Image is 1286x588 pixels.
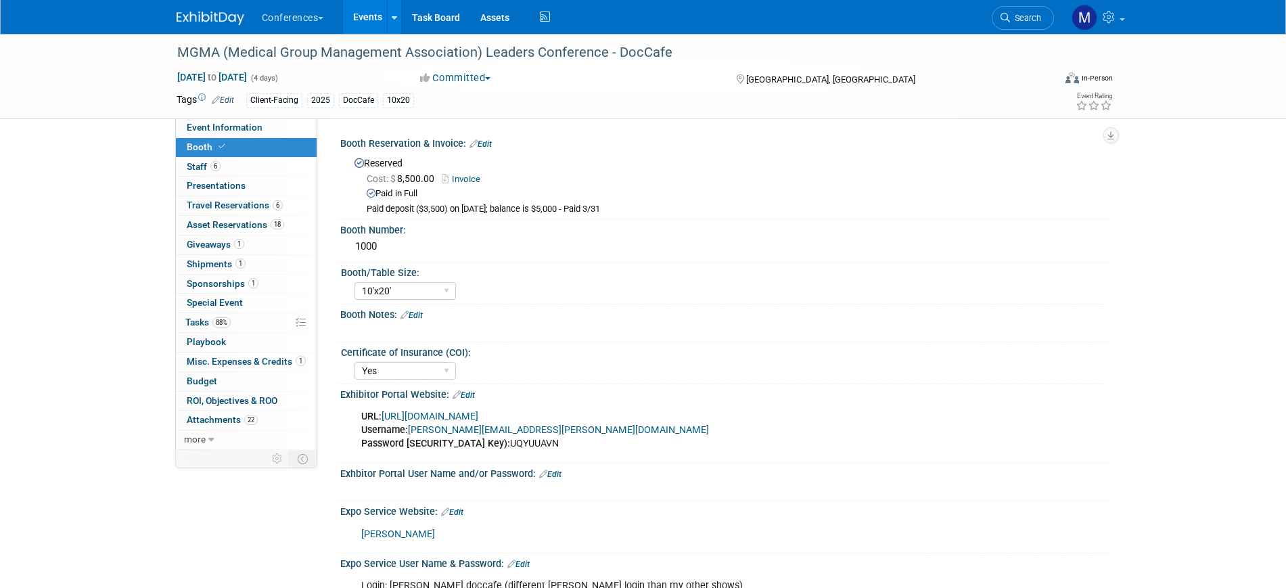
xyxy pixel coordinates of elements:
b: Username: [361,424,408,436]
a: Misc. Expenses & Credits1 [176,353,317,371]
a: Giveaways1 [176,235,317,254]
img: Marygrace LeGros [1072,5,1097,30]
a: Edit [453,390,475,400]
span: Asset Reservations [187,219,284,230]
a: [PERSON_NAME] [361,528,435,540]
span: more [184,434,206,445]
div: In-Person [1081,73,1113,83]
a: Travel Reservations6 [176,196,317,215]
div: Booth Reservation & Invoice: [340,133,1110,151]
div: UQYUUAVN [352,403,961,457]
div: Booth/Table Size: [341,263,1104,279]
span: Booth [187,141,228,152]
div: 10x20 [383,93,414,108]
a: Attachments22 [176,411,317,430]
span: 22 [244,415,258,425]
div: DocCafe [339,93,378,108]
a: Edit [539,470,561,479]
td: Tags [177,93,234,108]
div: Certificate of Insurance (COI): [341,342,1104,359]
a: Asset Reservations18 [176,216,317,235]
span: Budget [187,376,217,386]
span: Presentations [187,180,246,191]
span: 1 [248,278,258,288]
span: (4 days) [250,74,278,83]
div: Client-Facing [246,93,302,108]
span: Sponsorships [187,278,258,289]
div: Paid deposit ($3,500) on [DATE]; balance is $5,000 - Paid 3/31 [367,204,1100,215]
span: 1 [234,239,244,249]
span: Shipments [187,258,246,269]
span: Search [1010,13,1041,23]
a: [URL][DOMAIN_NAME] [382,411,478,422]
div: Reserved [350,153,1100,215]
a: Special Event [176,294,317,313]
div: Event Format [974,70,1113,91]
span: Cost: $ [367,173,397,184]
div: Expo Service Website: [340,501,1110,519]
span: Playbook [187,336,226,347]
a: more [176,430,317,449]
a: [PERSON_NAME][EMAIL_ADDRESS][PERSON_NAME][DOMAIN_NAME] [408,424,709,436]
span: 18 [271,219,284,229]
b: Password [SECURITY_DATA] Key): [361,438,510,449]
span: Travel Reservations [187,200,283,210]
span: 1 [296,356,306,366]
i: Booth reservation complete [219,143,225,150]
a: Budget [176,372,317,391]
a: ROI, Objectives & ROO [176,392,317,411]
div: Expo Service User Name & Password: [340,553,1110,571]
a: Edit [469,139,492,149]
span: 1 [235,258,246,269]
span: 8,500.00 [367,173,440,184]
b: URL: [361,411,382,422]
td: Toggle Event Tabs [289,450,317,468]
span: 88% [212,317,231,327]
div: MGMA (Medical Group Management Association) Leaders Conference - DocCafe [173,41,1034,65]
div: Paid in Full [367,187,1100,200]
a: Tasks88% [176,313,317,332]
div: Booth Number: [340,220,1110,237]
span: Tasks [185,317,231,327]
div: 2025 [307,93,334,108]
span: Giveaways [187,239,244,250]
div: Event Rating [1076,93,1112,99]
a: Booth [176,138,317,157]
span: Staff [187,161,221,172]
img: ExhibitDay [177,12,244,25]
div: Booth Notes: [340,304,1110,322]
a: Edit [441,507,463,517]
span: Attachments [187,414,258,425]
span: Event Information [187,122,262,133]
div: 1000 [350,236,1100,257]
span: 6 [273,200,283,210]
a: Sponsorships1 [176,275,317,294]
span: Misc. Expenses & Credits [187,356,306,367]
a: Edit [212,95,234,105]
a: Playbook [176,333,317,352]
span: [GEOGRAPHIC_DATA], [GEOGRAPHIC_DATA] [746,74,915,85]
span: [DATE] [DATE] [177,71,248,83]
span: ROI, Objectives & ROO [187,395,277,406]
span: 6 [210,161,221,171]
a: Shipments1 [176,255,317,274]
td: Personalize Event Tab Strip [266,450,290,468]
a: Event Information [176,118,317,137]
a: Edit [507,560,530,569]
div: Exhbitor Portal User Name and/or Password: [340,463,1110,481]
div: Exhibitor Portal Website: [340,384,1110,402]
a: Staff6 [176,158,317,177]
a: Presentations [176,177,317,196]
img: Format-Inperson.png [1065,72,1079,83]
a: Search [992,6,1054,30]
a: Edit [400,311,423,320]
a: Invoice [442,174,487,184]
span: to [206,72,219,83]
button: Committed [415,71,496,85]
span: Special Event [187,297,243,308]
